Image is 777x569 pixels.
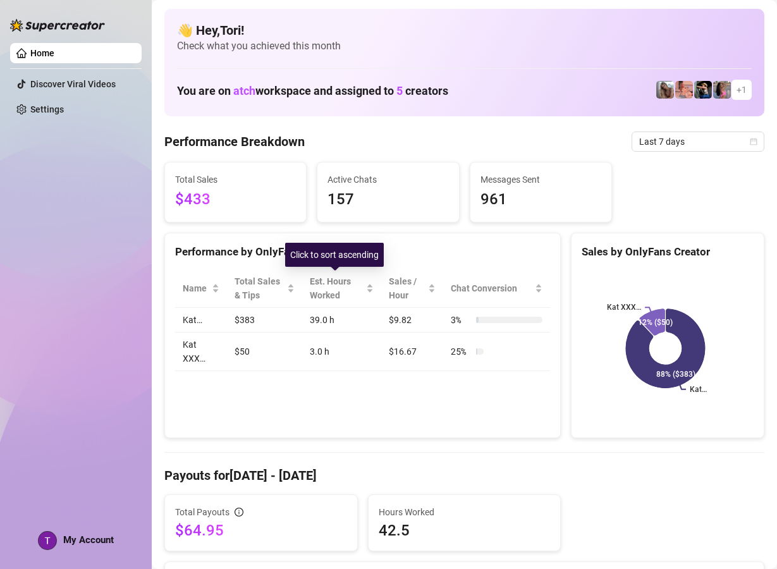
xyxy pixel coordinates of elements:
td: 3.0 h [302,333,381,371]
div: Sales by OnlyFans Creator [582,243,754,260]
th: Total Sales & Tips [227,269,302,308]
span: + 1 [737,83,747,97]
img: Kaliana [694,81,712,99]
span: Chat Conversion [451,281,532,295]
span: Messages Sent [480,173,601,187]
span: Total Payouts [175,505,229,519]
span: 961 [480,188,601,212]
td: $383 [227,308,302,333]
th: Name [175,269,227,308]
h4: 👋 Hey, Tori ! [177,21,752,39]
td: $9.82 [381,308,444,333]
th: Chat Conversion [443,269,550,308]
span: Hours Worked [379,505,551,519]
a: Home [30,48,54,58]
span: Check what you achieved this month [177,39,752,53]
span: Last 7 days [639,132,757,151]
img: Kota [713,81,731,99]
span: atch [233,84,255,97]
img: ACg8ocJvg-Fzbjo-S5tLCw4fiKAT1MJKrGsyatLO97ehbiOQ5t3zBg=s96-c [39,532,56,549]
span: info-circle [235,508,243,517]
div: Performance by OnlyFans Creator [175,243,550,260]
img: Kat [656,81,674,99]
span: calendar [750,138,757,145]
th: Sales / Hour [381,269,444,308]
a: Settings [30,104,64,114]
td: Kat… [175,308,227,333]
span: 3 % [451,313,471,327]
span: Name [183,281,209,295]
text: Kat… [690,385,707,394]
span: $433 [175,188,296,212]
img: Kat XXX [675,81,693,99]
td: $50 [227,333,302,371]
img: logo-BBDzfeDw.svg [10,19,105,32]
div: Click to sort ascending [285,243,384,267]
span: 157 [327,188,448,212]
span: Total Sales [175,173,296,187]
text: Kat XXX… [607,303,641,312]
span: $64.95 [175,520,347,541]
span: My Account [63,534,114,546]
h1: You are on workspace and assigned to creators [177,84,448,98]
span: Sales / Hour [389,274,426,302]
td: $16.67 [381,333,444,371]
td: 39.0 h [302,308,381,333]
td: Kat XXX… [175,333,227,371]
h4: Payouts for [DATE] - [DATE] [164,467,764,484]
div: Est. Hours Worked [310,274,364,302]
h4: Performance Breakdown [164,133,305,150]
span: 5 [396,84,403,97]
span: Active Chats [327,173,448,187]
span: 25 % [451,345,471,358]
span: 42.5 [379,520,551,541]
a: Discover Viral Videos [30,79,116,89]
span: Total Sales & Tips [235,274,284,302]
